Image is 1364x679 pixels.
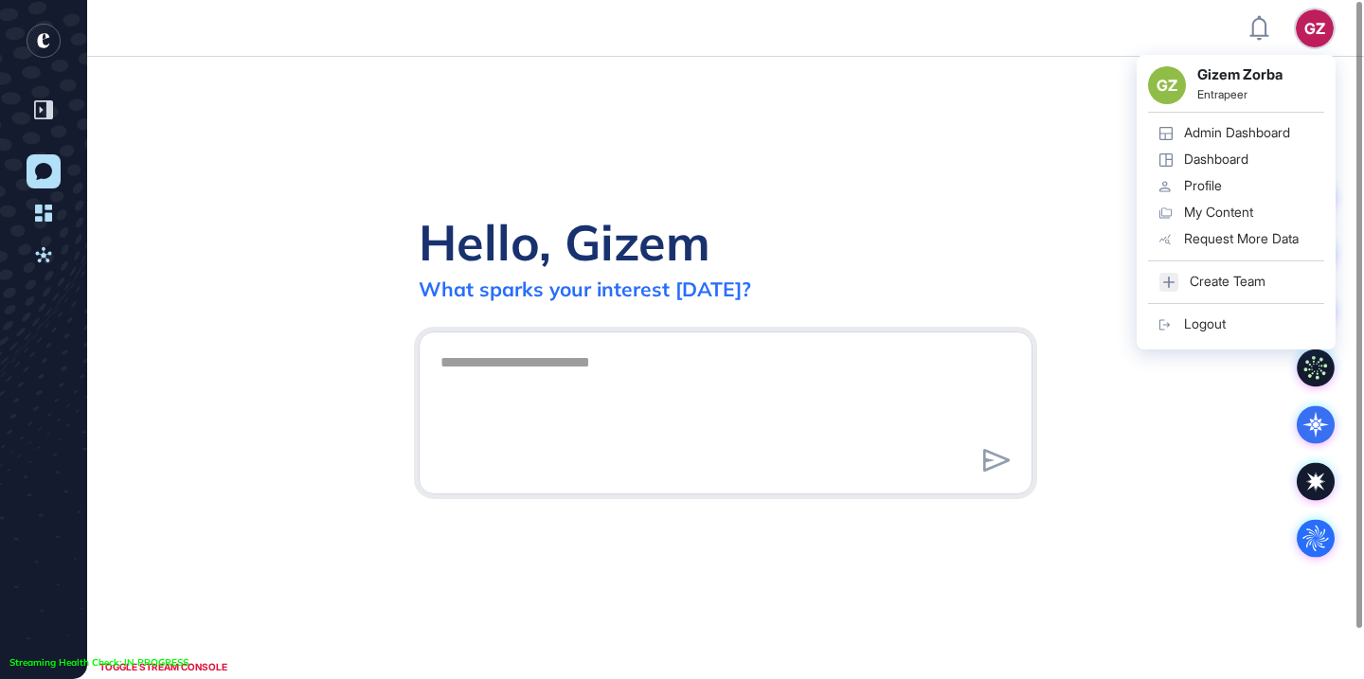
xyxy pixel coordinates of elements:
[1296,9,1334,47] button: GZ
[419,211,710,273] div: Hello, Gizem
[27,24,61,58] div: entrapeer-logo
[419,277,751,301] div: What sparks your interest [DATE]?
[95,655,232,679] div: TOGGLE STREAM CONSOLE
